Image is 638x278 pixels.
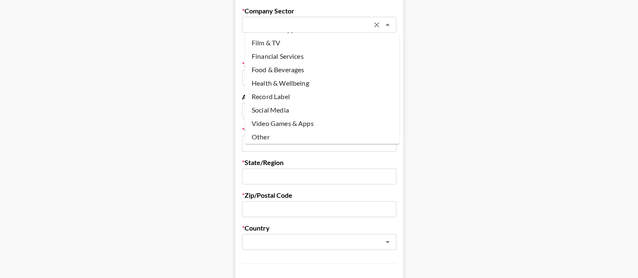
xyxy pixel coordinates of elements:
button: Clear [371,19,383,31]
label: Address Line 1 [242,60,396,68]
li: Financial Services [245,50,399,63]
button: Open [382,236,393,248]
button: Close [382,19,393,31]
li: Food & Beverages [245,63,399,76]
li: Film & TV [245,36,399,50]
label: Company Sector [242,7,396,15]
li: Social Media [245,103,399,117]
label: State/Region [242,158,396,167]
li: Other [245,130,399,144]
li: Record Label [245,90,399,103]
li: Health & Wellbeing [245,76,399,90]
label: Address Line 2 [242,93,396,101]
label: Country [242,224,396,232]
li: Video Games & Apps [245,117,399,130]
label: City/Town [242,126,396,134]
label: Zip/Postal Code [242,191,396,199]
